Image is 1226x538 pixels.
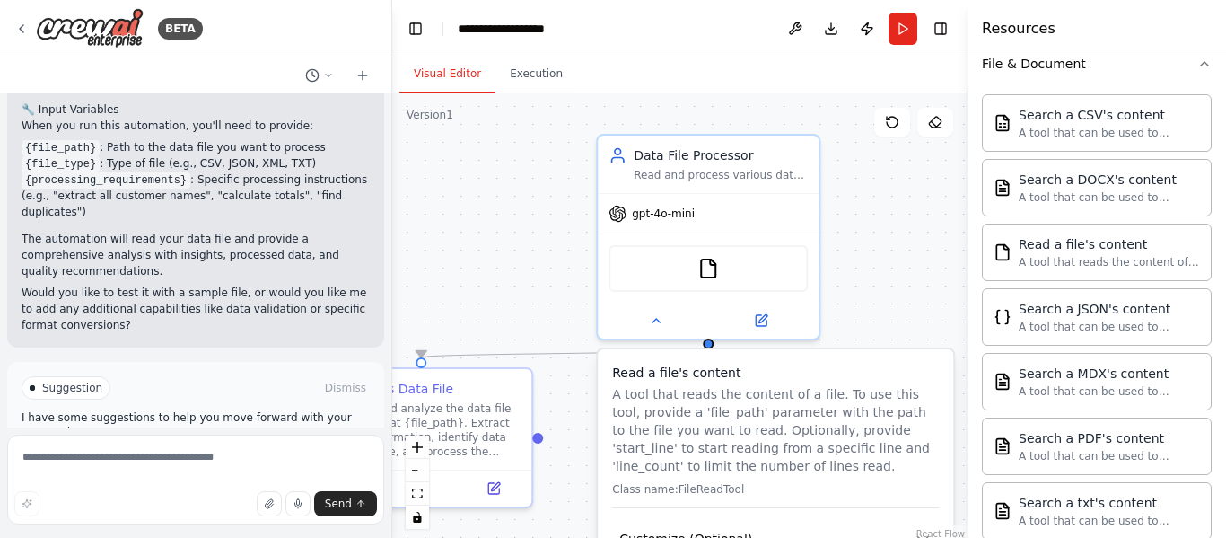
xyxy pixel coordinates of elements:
[314,491,377,516] button: Send
[994,437,1011,455] img: PDFSearchTool
[22,155,370,172] li: : Type of file (e.g., CSV, JSON, XML, TXT)
[412,340,717,367] g: Edge from aab5e8de-7242-4a5d-8e80-d8d231f28830 to 8a1985e7-abba-4de8-8102-d40b76142f4a
[982,18,1055,40] h4: Resources
[325,497,352,511] span: Send
[346,380,453,398] div: Process Data File
[1019,190,1200,205] div: A tool that can be used to semantic search a query from a DOCX's content.
[406,482,429,506] button: fit view
[22,172,370,220] li: : Specific processing instructions (e.g., "extract all customer names", "calculate totals", "find...
[309,367,533,508] div: Process Data FileRead and analyze the data file located at {file_path}. Extract key information, ...
[158,18,203,40] div: BETA
[982,40,1212,87] button: File & Document
[1019,449,1200,463] div: A tool that can be used to semantic search a query from a PDF's content.
[634,146,808,164] div: Data File Processor
[1019,235,1200,253] div: Read a file's content
[994,179,1011,197] img: DOCXSearchTool
[22,231,370,279] p: The automation will read your data file and provide a comprehensive analysis with insights, proce...
[1019,365,1200,383] div: Search a MDX's content
[458,20,565,38] nav: breadcrumb
[994,114,1011,132] img: CSVSearchTool
[994,308,1011,326] img: JSONSearchTool
[697,258,719,279] img: FileReadTool
[406,506,429,529] button: toggle interactivity
[495,56,577,93] button: Execution
[406,459,429,482] button: zoom out
[298,65,341,86] button: Switch to previous chat
[257,491,282,516] button: Upload files
[22,101,370,118] h2: 🔧 Input Variables
[632,207,695,221] span: gpt-4o-mini
[1019,429,1200,447] div: Search a PDF's content
[22,118,370,134] p: When you run this automation, you'll need to provide:
[285,491,311,516] button: Click to speak your automation idea
[22,172,190,189] code: {processing_requirements}
[928,16,953,41] button: Hide right sidebar
[22,156,100,172] code: {file_type}
[42,381,102,395] span: Suggestion
[994,373,1011,391] img: MDXSearchTool
[1019,106,1200,124] div: Search a CSV's content
[1019,255,1200,269] div: A tool that reads the content of a file. To use this tool, provide a 'file_path' parameter with t...
[710,310,811,331] button: Open in side panel
[596,134,820,340] div: Data File ProcessorRead and process various data files ({file_type}) to extract, analyze, and for...
[22,285,370,333] p: Would you like to test it with a sample file, or would you like me to add any additional capabili...
[22,410,370,439] p: I have some suggestions to help you move forward with your automation.
[407,108,453,122] div: Version 1
[22,139,370,155] li: : Path to the data file you want to process
[348,65,377,86] button: Start a new chat
[612,385,939,475] p: A tool that reads the content of a file. To use this tool, provide a 'file_path' parameter with t...
[1019,494,1200,512] div: Search a txt's content
[1019,300,1200,318] div: Search a JSON's content
[612,482,939,497] p: Class name: FileReadTool
[612,364,939,382] h3: Read a file's content
[1019,126,1200,140] div: A tool that can be used to semantic search a query from a CSV's content.
[1019,320,1200,334] div: A tool that can be used to semantic search a query from a JSON's content.
[406,436,429,459] button: zoom in
[463,478,525,499] button: Open in side panel
[1019,514,1200,528] div: A tool that can be used to semantic search a query from a txt's content.
[634,168,808,182] div: Read and process various data files ({file_type}) to extract, analyze, and format the information...
[982,55,1086,73] div: File & Document
[403,16,428,41] button: Hide left sidebar
[14,491,39,516] button: Improve this prompt
[399,56,495,93] button: Visual Editor
[1019,171,1200,189] div: Search a DOCX's content
[36,8,144,49] img: Logo
[22,140,100,156] code: {file_path}
[994,502,1011,520] img: TXTSearchTool
[406,436,429,529] div: React Flow controls
[994,243,1011,261] img: FileReadTool
[346,401,521,459] div: Read and analyze the data file located at {file_path}. Extract key information, identify data str...
[1019,384,1200,399] div: A tool that can be used to semantic search a query from a MDX's content.
[321,379,370,397] button: Dismiss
